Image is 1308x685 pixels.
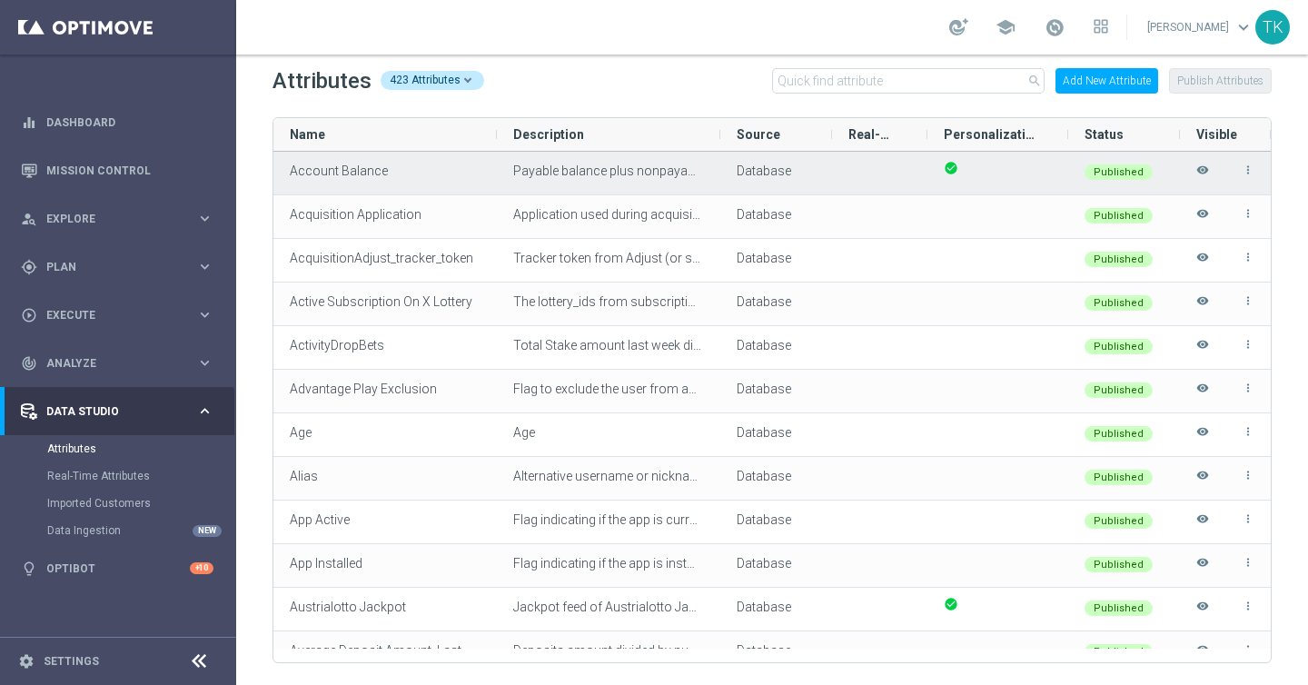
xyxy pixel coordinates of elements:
span: Database [737,382,791,396]
div: Type [737,589,816,625]
div: Type [737,153,816,189]
span: Database [737,556,791,571]
i: more_vert [1242,425,1254,438]
span: Database [737,425,791,440]
i: more_vert [1242,251,1254,263]
i: keyboard_arrow_right [196,210,213,227]
span: Deposits amount divided by number of deposits, last month [513,643,854,658]
i: Hide attribute [1196,469,1209,499]
span: Flag to exclude the user from advantage play promotions [513,382,839,396]
i: more_vert [1242,338,1254,351]
input: Quick find attribute [772,68,1045,94]
div: Published [1085,513,1153,529]
span: Execute [46,310,196,321]
span: Advantage Play Exclusion [290,382,437,396]
button: track_changes Analyze keyboard_arrow_right [20,356,214,371]
span: Visible [1196,127,1237,142]
div: Real-Time Attributes [47,462,234,490]
div: +10 [190,562,213,574]
i: more_vert [1242,207,1254,220]
span: Tracker token from Adjust (or similar analytics tool) used during acquisition [513,251,945,265]
i: keyboard_arrow_right [196,354,213,372]
span: Analyze [46,358,196,369]
div: Type [737,458,816,494]
div: Dashboard [21,98,213,146]
span: Status [1085,127,1124,142]
div: Attributes [47,435,234,462]
i: Hide attribute [1196,512,1209,542]
span: ActivityDropBets [290,338,384,352]
i: lightbulb [21,561,37,577]
i: keyboard_arrow_right [196,402,213,420]
span: Age [513,425,535,440]
div: Imported Customers [47,490,234,517]
div: Execute [21,307,196,323]
i: gps_fixed [21,259,37,275]
span: Data Studio [46,406,196,417]
span: school [996,17,1016,37]
span: Explore [46,213,196,224]
i: more_vert [1242,294,1254,307]
span: Personalization Tag [944,127,1037,142]
span: check_circle [944,597,958,611]
span: The lottery_ids from subscriptions_export table when SUBSCRIPTION_STATUS equales IN PLAY [513,294,1055,309]
a: Optibot [46,544,190,592]
span: AcquisitionAdjust_tracker_token [290,251,473,265]
span: Age [290,425,312,440]
span: Acquisition Application [290,207,421,222]
i: more_vert [1242,382,1254,394]
i: Hide attribute [1196,643,1209,673]
button: Data Studio keyboard_arrow_right [20,404,214,419]
span: Name [290,127,325,142]
span: Real-Time [848,127,897,142]
span: Database [737,469,791,483]
span: Alternative username or nickname. [513,469,710,483]
span: Database [737,600,791,614]
a: [PERSON_NAME]keyboard_arrow_down [1145,14,1255,41]
span: Description [513,127,584,142]
span: keyboard_arrow_down [1234,17,1253,37]
span: App Active [290,512,350,527]
i: keyboard_arrow_right [196,258,213,275]
div: Type [737,501,816,538]
i: Hide attribute [1196,251,1209,281]
div: NEW [193,525,222,537]
div: Type [737,327,816,363]
span: Flag indicating if the app is currently active [513,512,752,527]
button: Add New Attribute [1055,68,1158,94]
button: gps_fixed Plan keyboard_arrow_right [20,260,214,274]
div: Mission Control [21,146,213,194]
span: Database [737,251,791,265]
div: TK [1255,10,1290,45]
div: Published [1085,252,1153,267]
div: Type [737,545,816,581]
i: person_search [21,211,37,227]
i: play_circle_outline [21,307,37,323]
span: Database [737,338,791,352]
i: Hide attribute [1196,207,1209,237]
div: Type [737,240,816,276]
i: keyboard_arrow_right [196,306,213,323]
div: Explore [21,211,196,227]
div: Type [737,283,816,320]
div: Published [1085,557,1153,572]
div: Analyze [21,355,196,372]
i: more_vert [1242,600,1254,612]
i: Hide attribute [1196,556,1209,586]
i: more_vert [1242,512,1254,525]
i: Hide attribute [1196,425,1209,455]
a: Real-Time Attributes [47,469,189,483]
div: Plan [21,259,196,275]
div: play_circle_outline Execute keyboard_arrow_right [20,308,214,323]
span: Database [737,643,791,658]
i: Hide attribute [1196,338,1209,368]
div: Type [737,371,816,407]
span: App Installed [290,556,362,571]
span: Database [737,207,791,222]
a: Data Ingestion [47,523,189,538]
div: Published [1085,164,1153,180]
a: Settings [44,656,99,667]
